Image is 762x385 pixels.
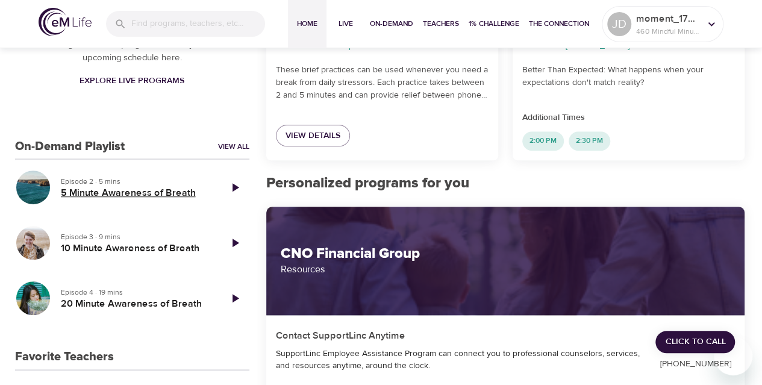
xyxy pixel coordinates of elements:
h2: Personalized programs for you [266,175,745,192]
div: 2:00 PM [522,131,564,151]
h2: CNO Financial Group [281,245,731,263]
span: Live [331,17,360,30]
div: JD [607,12,631,36]
p: 460 Mindful Minutes [636,26,700,37]
span: Click to Call [665,334,725,349]
span: The Connection [529,17,589,30]
p: moment_1745271098 [636,11,700,26]
span: 1% Challenge [469,17,519,30]
h5: 20 Minute Awareness of Breath [61,298,211,310]
h3: On-Demand Playlist [15,140,125,154]
a: View Details [276,125,350,147]
p: Better Than Expected: What happens when your expectations don't match reality? [522,64,735,89]
img: logo [39,8,92,36]
button: 20 Minute Awareness of Breath [15,280,51,316]
p: Episode 2 · 5 mins [61,176,211,187]
span: Explore Live Programs [80,74,184,89]
h5: 10 Minute Awareness of Breath [61,242,211,255]
a: Play Episode [220,228,249,257]
span: Home [293,17,322,30]
p: Resources [281,262,731,277]
span: 2:30 PM [569,136,610,146]
a: Play Episode [220,173,249,202]
p: Episode 3 · 9 mins [61,231,211,242]
h3: Favorite Teachers [15,350,114,364]
h5: 5 Minute Awareness of Breath [61,187,211,199]
p: Episode 4 · 19 mins [61,287,211,298]
p: Additional Times [522,111,735,124]
a: Click to Call [655,331,735,353]
button: 10 Minute Awareness of Breath [15,225,51,261]
button: 5 Minute Awareness of Breath [15,169,51,205]
a: View All [218,142,249,152]
iframe: Button to launch messaging window [714,337,752,375]
span: Teachers [423,17,459,30]
a: Play Episode [220,284,249,313]
p: [PHONE_NUMBER] [655,358,735,371]
span: On-Demand [370,17,413,30]
h5: Contact SupportLinc Anytime [276,330,405,342]
span: View Details [286,128,340,143]
div: 2:30 PM [569,131,610,151]
p: These brief practices can be used whenever you need a break from daily stressors. Each practice t... [276,64,489,102]
span: 2:00 PM [522,136,564,146]
div: SupportLinc Employee Assistance Program can connect you to professional counselors, services, and... [276,348,642,372]
p: Register for live programs to see your upcoming schedule here. [39,38,225,65]
a: Explore Live Programs [75,70,189,92]
input: Find programs, teachers, etc... [131,11,265,37]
